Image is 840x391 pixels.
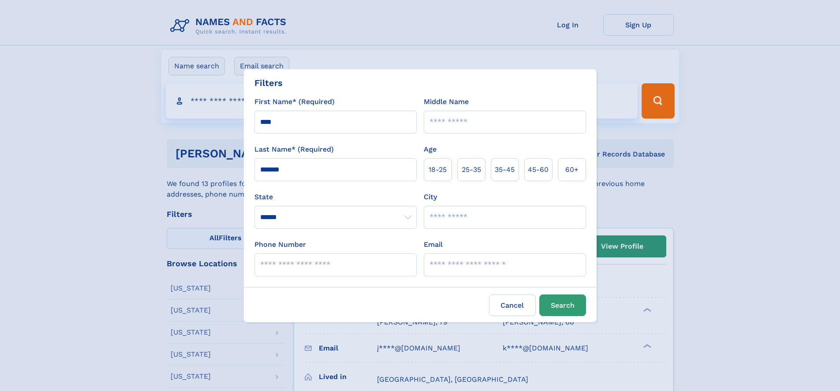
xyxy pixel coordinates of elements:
[254,192,417,202] label: State
[495,164,515,175] span: 35‑45
[489,294,536,316] label: Cancel
[424,97,469,107] label: Middle Name
[462,164,481,175] span: 25‑35
[528,164,549,175] span: 45‑60
[539,294,586,316] button: Search
[254,144,334,155] label: Last Name* (Required)
[254,239,306,250] label: Phone Number
[254,76,283,89] div: Filters
[565,164,579,175] span: 60+
[429,164,447,175] span: 18‑25
[254,97,335,107] label: First Name* (Required)
[424,192,437,202] label: City
[424,239,443,250] label: Email
[424,144,437,155] label: Age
